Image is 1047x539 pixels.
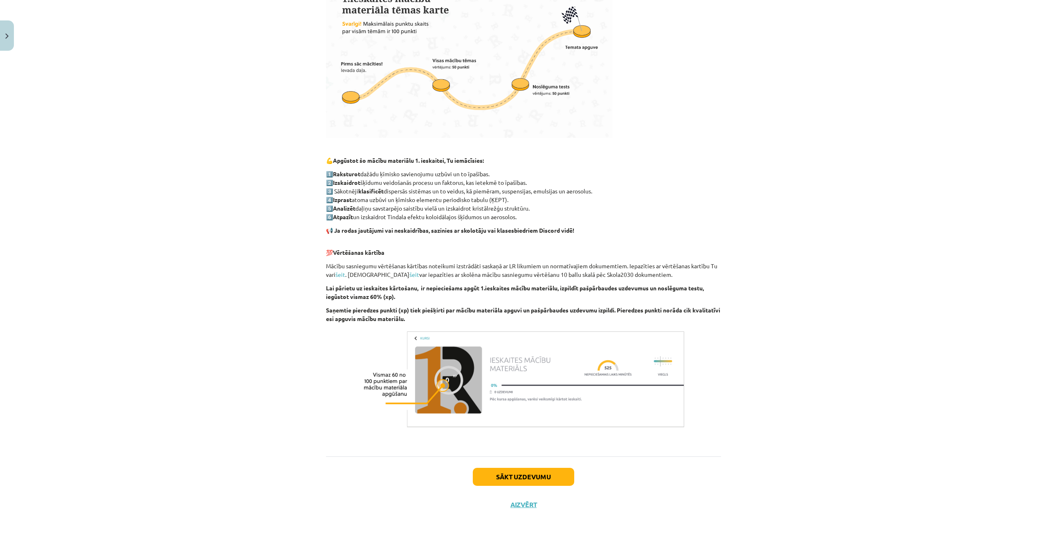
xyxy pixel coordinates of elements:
[326,156,721,165] p: 💪
[333,170,360,177] strong: Raksturot
[333,179,360,186] strong: Izskaidrot
[326,284,704,300] strong: Lai pārietu uz ieskaites kārtošanu, ir nepieciešams apgūt 1.ieskaites mācību materiālu, izpildīt ...
[326,262,721,279] p: Mācību sasniegumu vērtēšanas kārtības noteikumi izstrādāti saskaņā ar LR likumiem un normatīvajie...
[326,227,574,234] strong: 📢 Ja rodas jautājumi vai neskaidrības, sazinies ar skolotāju vai klasesbiedriem Discord vidē!
[333,157,484,164] strong: Apgūstot šo mācību materiālu 1. ieskaitei, Tu iemācīsies:
[326,248,721,257] p: 💯
[409,271,419,278] a: šeit
[326,306,720,322] strong: Saņemtie pieredzes punkti (xp) tiek piešķirti par mācību materiāla apguvi un pašpārbaudes uzdevum...
[333,213,353,220] strong: Atpazīt
[473,468,574,486] button: Sākt uzdevumu
[333,249,384,256] strong: Vērtēšanas kārtība
[335,271,345,278] a: šeit
[358,187,384,195] strong: klasificēt
[333,196,352,203] strong: Izprast
[333,204,355,212] strong: Analizēt
[508,501,539,509] button: Aizvērt
[5,34,9,39] img: icon-close-lesson-0947bae3869378f0d4975bcd49f059093ad1ed9edebbc8119c70593378902aed.svg
[326,170,721,221] p: 1️⃣ dažādu ķīmisko savienojumu uzbūvi un to īpašības. 2️⃣ šķīdumu veidošanās procesu un faktorus,...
